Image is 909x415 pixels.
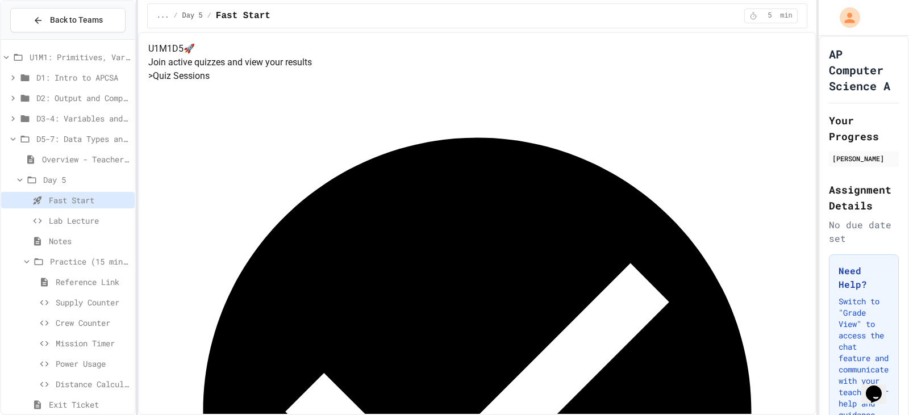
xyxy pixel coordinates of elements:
h3: Need Help? [839,264,889,291]
span: / [173,11,177,20]
span: D5-7: Data Types and Number Calculations [36,133,130,145]
button: Back to Teams [10,8,126,32]
span: Distance Calculator [56,378,130,390]
span: Overview - Teacher Only [42,153,130,165]
h5: > Quiz Sessions [148,69,806,83]
span: Day 5 [43,174,130,186]
p: Join active quizzes and view your results [148,56,806,69]
span: Mission Timer [56,337,130,349]
h4: U1M1D5 🚀 [148,42,806,56]
span: Crew Counter [56,317,130,329]
span: Fast Start [49,194,130,206]
span: ... [157,11,169,20]
h2: Assignment Details [829,182,899,213]
iframe: chat widget [861,370,898,404]
span: D2: Output and Compiling Code [36,92,130,104]
span: Reference Link [56,276,130,288]
span: Lab Lecture [49,215,130,227]
span: Power Usage [56,358,130,370]
span: Day 5 [182,11,203,20]
div: My Account [828,5,863,31]
div: No due date set [829,218,899,245]
h2: Your Progress [829,112,899,144]
span: Supply Counter [56,296,130,308]
span: D3-4: Variables and Input [36,112,130,124]
span: Notes [49,235,130,247]
span: Fast Start [216,9,270,23]
span: Practice (15 mins) [50,255,130,267]
div: [PERSON_NAME] [832,153,895,164]
span: U1M1: Primitives, Variables, Basic I/O [30,51,130,63]
span: 5 [761,11,779,20]
span: Exit Ticket [49,399,130,410]
span: / [207,11,211,20]
span: D1: Intro to APCSA [36,72,130,83]
span: Back to Teams [50,14,103,26]
h1: AP Computer Science A [829,46,899,94]
span: min [780,11,793,20]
